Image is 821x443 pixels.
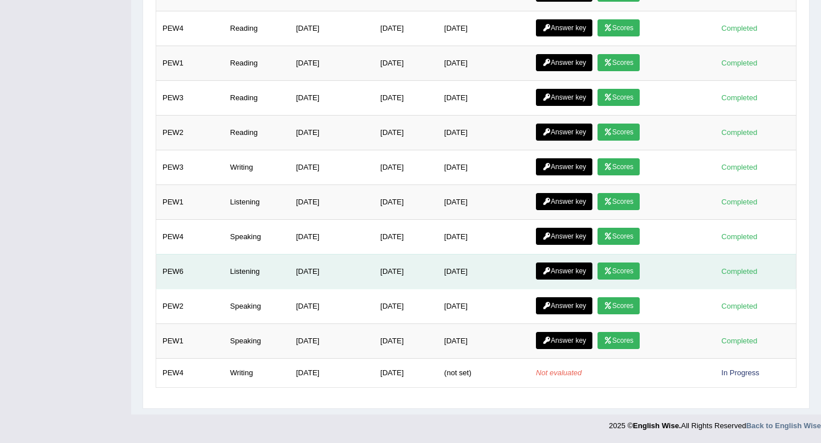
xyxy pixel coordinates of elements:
td: PEW4 [156,219,224,254]
td: [DATE] [438,80,530,115]
td: [DATE] [374,46,438,80]
a: Answer key [536,124,592,141]
td: [DATE] [290,254,374,289]
td: [DATE] [290,46,374,80]
em: Not evaluated [536,368,582,377]
a: Answer key [536,332,592,349]
td: [DATE] [438,289,530,323]
td: [DATE] [438,254,530,289]
div: 2025 © All Rights Reserved [609,415,821,431]
td: Reading [224,80,290,115]
td: Reading [224,11,290,46]
td: PEW1 [156,184,224,219]
td: [DATE] [438,219,530,254]
td: PEW3 [156,150,224,184]
td: [DATE] [438,115,530,150]
a: Answer key [536,19,592,36]
td: [DATE] [374,184,438,219]
a: Scores [598,89,640,106]
td: Speaking [224,289,290,323]
a: Answer key [536,228,592,245]
td: [DATE] [374,254,438,289]
td: [DATE] [290,289,374,323]
td: [DATE] [290,219,374,254]
td: [DATE] [290,323,374,358]
div: Completed [717,196,762,208]
td: [DATE] [290,184,374,219]
td: [DATE] [438,323,530,358]
a: Scores [598,193,640,210]
div: Completed [717,161,762,173]
td: Speaking [224,323,290,358]
td: [DATE] [290,11,374,46]
a: Answer key [536,193,592,210]
td: [DATE] [290,358,374,387]
a: Back to English Wise [746,421,821,430]
a: Scores [598,54,640,71]
td: Writing [224,150,290,184]
div: Completed [717,300,762,312]
td: [DATE] [290,115,374,150]
td: [DATE] [290,80,374,115]
div: Completed [717,57,762,69]
td: PEW2 [156,289,224,323]
td: [DATE] [374,289,438,323]
td: PEW1 [156,46,224,80]
td: Writing [224,358,290,387]
td: [DATE] [438,150,530,184]
td: Speaking [224,219,290,254]
div: Completed [717,265,762,277]
td: [DATE] [374,11,438,46]
td: PEW4 [156,358,224,387]
div: Completed [717,92,762,104]
td: Reading [224,115,290,150]
td: Listening [224,254,290,289]
a: Scores [598,228,640,245]
div: In Progress [717,367,764,379]
td: PEW1 [156,323,224,358]
td: PEW6 [156,254,224,289]
div: Completed [717,126,762,138]
td: [DATE] [438,11,530,46]
td: Reading [224,46,290,80]
td: [DATE] [290,150,374,184]
a: Scores [598,124,640,141]
td: [DATE] [374,219,438,254]
a: Answer key [536,158,592,175]
td: [DATE] [374,323,438,358]
a: Scores [598,332,640,349]
td: [DATE] [438,184,530,219]
a: Scores [598,262,640,280]
a: Answer key [536,262,592,280]
div: Completed [717,231,762,243]
div: Completed [717,335,762,347]
td: [DATE] [374,115,438,150]
td: PEW4 [156,11,224,46]
strong: English Wise. [633,421,681,430]
a: Answer key [536,89,592,106]
td: PEW2 [156,115,224,150]
div: Completed [717,22,762,34]
td: [DATE] [374,358,438,387]
td: Listening [224,184,290,219]
td: PEW3 [156,80,224,115]
td: [DATE] [374,80,438,115]
td: [DATE] [438,46,530,80]
a: Answer key [536,297,592,314]
a: Answer key [536,54,592,71]
a: Scores [598,158,640,175]
a: Scores [598,297,640,314]
a: Scores [598,19,640,36]
span: (not set) [444,368,472,377]
td: [DATE] [374,150,438,184]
